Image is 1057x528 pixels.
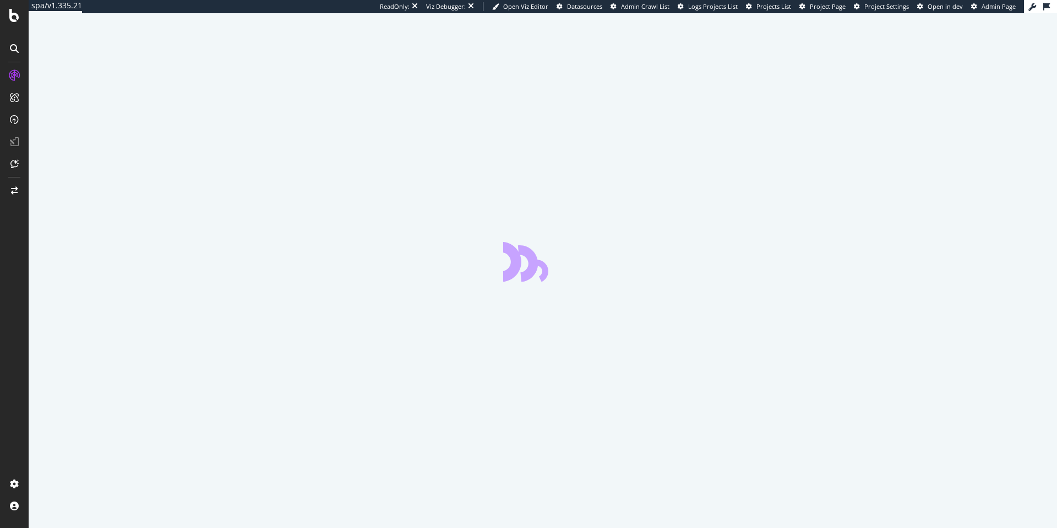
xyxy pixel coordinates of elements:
[917,2,963,11] a: Open in dev
[854,2,909,11] a: Project Settings
[746,2,791,11] a: Projects List
[567,2,602,10] span: Datasources
[688,2,738,10] span: Logs Projects List
[503,2,548,10] span: Open Viz Editor
[799,2,846,11] a: Project Page
[380,2,410,11] div: ReadOnly:
[503,242,582,282] div: animation
[928,2,963,10] span: Open in dev
[982,2,1016,10] span: Admin Page
[557,2,602,11] a: Datasources
[756,2,791,10] span: Projects List
[611,2,669,11] a: Admin Crawl List
[810,2,846,10] span: Project Page
[426,2,466,11] div: Viz Debugger:
[492,2,548,11] a: Open Viz Editor
[621,2,669,10] span: Admin Crawl List
[971,2,1016,11] a: Admin Page
[678,2,738,11] a: Logs Projects List
[864,2,909,10] span: Project Settings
